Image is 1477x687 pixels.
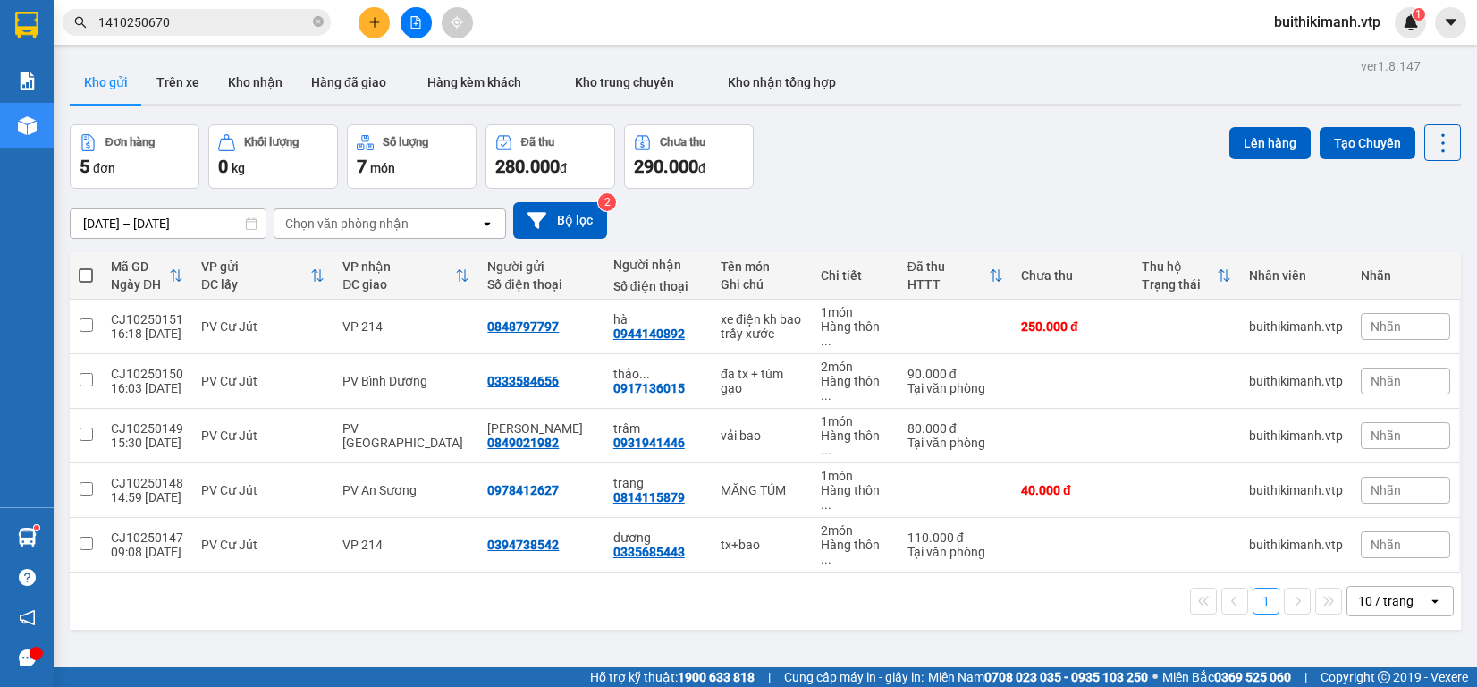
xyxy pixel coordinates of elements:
div: 0944140892 [613,327,685,341]
div: Hàng thông thường [821,428,890,457]
div: 0814115879 [613,490,685,505]
button: 1 [1253,588,1279,615]
div: buithikimanh.vtp [1249,319,1343,334]
div: Tại văn phòng [907,436,1003,450]
div: 80.000 đ [907,421,1003,436]
th: Toggle SortBy [102,252,192,300]
div: Chưa thu [1021,268,1124,283]
button: Đã thu280.000đ [485,124,615,189]
span: Nhãn [1371,483,1401,497]
div: vải bao [721,428,803,443]
div: Ngày ĐH [111,277,169,292]
span: Hàng kèm khách [427,75,521,89]
img: icon-new-feature [1403,14,1419,30]
div: Trạng thái [1142,277,1217,292]
div: buithikimanh.vtp [1249,483,1343,497]
div: tx+bao [721,538,803,552]
div: 250.000 đ [1021,319,1124,334]
div: Tại văn phòng [907,381,1003,395]
span: buithikimanh.vtp [1260,11,1395,33]
span: ... [821,388,831,403]
strong: 1900 633 818 [678,670,755,684]
button: Trên xe [142,61,214,104]
div: 1 món [821,414,890,428]
button: Chưa thu290.000đ [624,124,754,189]
span: copyright [1378,671,1390,683]
div: 0333584656 [487,374,559,388]
span: caret-down [1443,14,1459,30]
div: Đã thu [907,259,989,274]
div: KIM DIỆU [487,421,595,436]
button: Bộ lọc [513,202,607,239]
strong: 0708 023 035 - 0935 103 250 [984,670,1148,684]
div: Số lượng [383,136,428,148]
div: PV Cư Jút [201,374,325,388]
span: đ [698,161,705,175]
div: 0978412627 [487,483,559,497]
div: Số điện thoại [487,277,595,292]
span: Kho nhận tổng hợp [728,75,836,89]
div: HTTT [907,277,989,292]
svg: open [480,216,494,231]
div: MĂNG TÚM [721,483,803,497]
button: Tạo Chuyến [1320,127,1415,159]
span: Nhãn [1371,319,1401,334]
span: aim [451,16,463,29]
button: Đơn hàng5đơn [70,124,199,189]
div: PV An Sương [342,483,469,497]
div: Nhãn [1361,268,1450,283]
div: Khối lượng [244,136,299,148]
div: CJ10250148 [111,476,183,490]
span: ... [821,497,831,512]
div: Hàng thông thường [821,483,890,512]
div: PV Cư Jút [201,538,325,552]
div: ĐC giao [342,277,455,292]
div: 09:08 [DATE] [111,545,183,559]
div: Thu hộ [1142,259,1217,274]
span: ... [821,443,831,457]
div: 16:18 [DATE] [111,327,183,341]
button: caret-down [1435,7,1466,38]
button: Hàng đã giao [297,61,401,104]
div: 1 món [821,469,890,483]
button: Số lượng7món [347,124,477,189]
span: | [768,667,771,687]
div: Người nhận [613,258,703,272]
span: Kho trung chuyển [575,75,674,89]
span: ... [639,367,650,381]
div: Hàng thông thường [821,319,890,348]
div: Đã thu [521,136,554,148]
span: Nhãn [1371,428,1401,443]
div: ĐC lấy [201,277,310,292]
sup: 1 [34,525,39,530]
div: dương [613,530,703,545]
div: VP 214 [342,319,469,334]
span: Cung cấp máy in - giấy in: [784,667,924,687]
div: 110.000 đ [907,530,1003,545]
div: VP 214 [342,538,469,552]
div: 14:59 [DATE] [111,490,183,505]
span: kg [232,161,245,175]
span: question-circle [19,569,36,586]
div: Đơn hàng [105,136,155,148]
span: Miền Nam [928,667,1148,687]
span: file-add [409,16,422,29]
span: 280.000 [495,156,560,177]
div: Chưa thu [660,136,705,148]
div: 1 món [821,305,890,319]
div: PV Bình Dương [342,374,469,388]
div: buithikimanh.vtp [1249,538,1343,552]
div: PV Cư Jút [201,428,325,443]
div: 0394738542 [487,538,559,552]
img: logo-vxr [15,12,38,38]
span: 1 [1415,8,1422,21]
div: 2 món [821,523,890,538]
div: buithikimanh.vtp [1249,428,1343,443]
div: 90.000 đ [907,367,1003,381]
span: search [74,16,87,29]
span: đ [560,161,567,175]
img: warehouse-icon [18,528,37,547]
div: xe điện kh bao trầy xước [721,312,803,341]
img: solution-icon [18,72,37,90]
span: Miền Bắc [1162,667,1291,687]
